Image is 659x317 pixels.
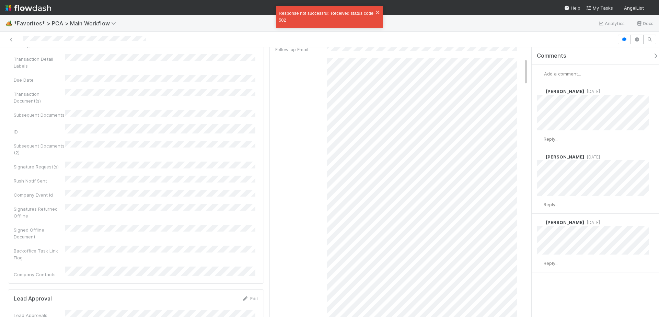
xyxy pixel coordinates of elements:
div: ID [14,128,65,135]
img: avatar_09723091-72f1-4609-a252-562f76d82c66.png [537,88,544,95]
img: avatar_218ae7b5-dcd5-4ccc-b5d5-7cc00ae2934f.png [647,5,654,12]
h5: Lead Approval [14,295,52,302]
span: [PERSON_NAME] [546,89,584,94]
img: avatar_218ae7b5-dcd5-4ccc-b5d5-7cc00ae2934f.png [537,136,544,143]
a: Edit [242,296,258,301]
img: avatar_218ae7b5-dcd5-4ccc-b5d5-7cc00ae2934f.png [537,260,544,267]
div: Backoffice Task Link Flag [14,247,65,261]
div: Subsequent Documents (2) [14,142,65,156]
span: Reply... [544,260,558,266]
a: Docs [636,19,654,27]
img: avatar_218ae7b5-dcd5-4ccc-b5d5-7cc00ae2934f.png [537,70,544,77]
img: avatar_09723091-72f1-4609-a252-562f76d82c66.png [537,153,544,160]
div: Transaction Document(s) [14,91,65,104]
span: AngelList [624,5,644,11]
div: Help [564,4,580,11]
span: [DATE] [584,154,600,160]
img: avatar_09723091-72f1-4609-a252-562f76d82c66.png [537,219,544,226]
div: Company Contacts [14,271,65,278]
div: Due Date [14,77,65,83]
a: My Tasks [586,4,613,11]
div: Rush Notif Sent [14,177,65,184]
span: [DATE] [584,89,600,94]
span: *Favorites* > PCA > Main Workflow [14,20,119,27]
div: Signatures Returned Offline [14,206,65,219]
div: Response not successful: Received status code 502 [279,10,375,24]
div: Follow-up Email [275,46,327,53]
div: Company Event Id [14,191,65,198]
a: Analytics [598,19,625,27]
span: My Tasks [586,5,613,11]
span: [DATE] [584,220,600,225]
div: Subsequent Documents [14,111,65,118]
img: avatar_218ae7b5-dcd5-4ccc-b5d5-7cc00ae2934f.png [537,201,544,208]
span: Reply... [544,202,558,207]
span: Add a comment... [544,71,581,77]
span: Comments [537,52,566,59]
span: Reply... [544,136,558,142]
div: Transaction Detail Labels [14,56,65,69]
span: 🏕️ [5,20,12,26]
img: logo-inverted-e16ddd16eac7371096b0.svg [5,2,51,14]
span: [PERSON_NAME] [546,220,584,225]
span: [PERSON_NAME] [546,154,584,160]
div: Signature Request(s) [14,163,65,170]
button: close [375,9,380,15]
div: Signed Offline Document [14,226,65,240]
